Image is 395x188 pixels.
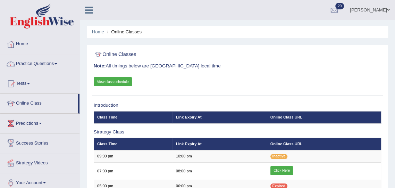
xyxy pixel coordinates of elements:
[173,163,267,180] td: 08:00 pm
[94,63,106,68] b: Note:
[92,29,104,34] a: Home
[94,64,381,69] h3: All timings below are [GEOGRAPHIC_DATA] local time
[105,28,142,35] li: Online Classes
[94,150,173,162] td: 09:00 pm
[270,166,293,175] a: Click Here
[0,153,79,171] a: Strategy Videos
[0,114,79,131] a: Predictions
[94,103,381,108] h3: Introduction
[267,138,381,150] th: Online Class URL
[267,111,381,123] th: Online Class URL
[94,163,173,180] td: 07:00 pm
[335,3,344,9] span: 20
[173,138,267,150] th: Link Expiry At
[94,50,272,59] h2: Online Classes
[94,138,173,150] th: Class Time
[94,130,381,135] h3: Strategy Class
[0,74,79,91] a: Tests
[173,111,267,123] th: Link Expiry At
[94,77,132,86] a: View class schedule
[173,150,267,162] td: 10:00 pm
[0,34,79,52] a: Home
[0,133,79,151] a: Success Stories
[270,154,288,159] span: Inactive
[0,94,78,111] a: Online Class
[94,111,173,123] th: Class Time
[0,54,79,72] a: Practice Questions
